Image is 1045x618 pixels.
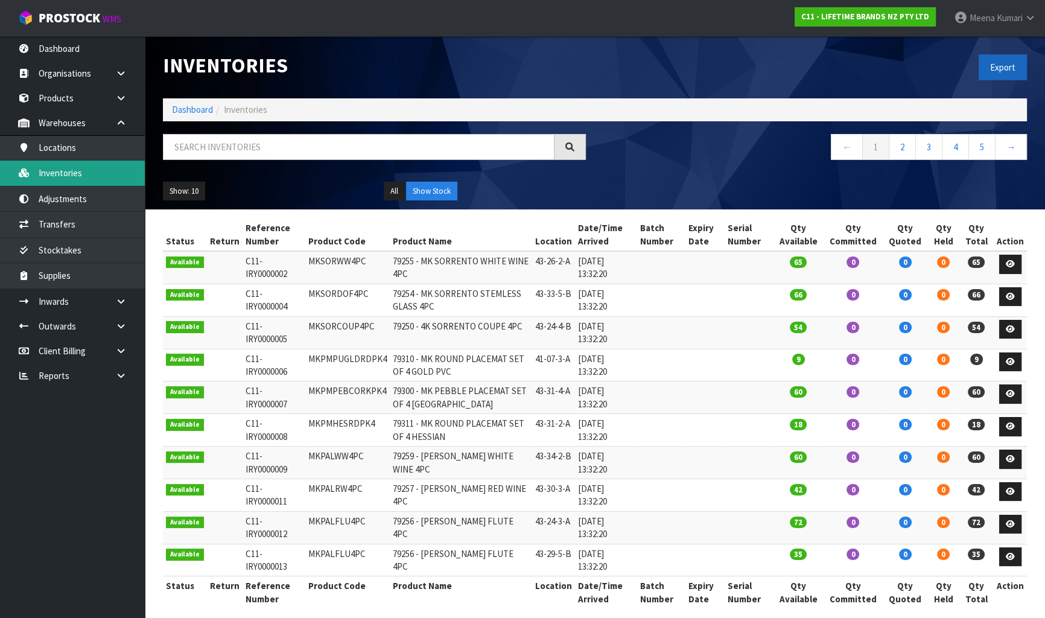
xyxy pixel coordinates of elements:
span: Available [166,517,204,529]
span: 0 [899,549,912,560]
nav: Page navigation [604,134,1027,164]
th: Qty Total [959,576,994,608]
span: 0 [899,419,912,430]
td: C11-IRY0000006 [243,349,306,381]
a: 4 [942,134,969,160]
span: 72 [968,517,985,528]
span: Available [166,289,204,301]
span: Meena [970,12,995,24]
td: 41-07-3-A [532,349,575,381]
button: Show Stock [406,182,457,201]
td: 79310 - MK ROUND PLACEMAT SET OF 4 GOLD PVC [390,349,532,381]
a: → [995,134,1027,160]
span: 0 [899,354,912,365]
th: Qty Available [773,218,824,251]
span: 72 [790,517,807,528]
th: Reference Number [243,576,306,608]
span: 0 [899,451,912,463]
a: 1 [862,134,889,160]
span: 0 [937,322,950,333]
th: Return [207,576,243,608]
span: Available [166,321,204,333]
td: C11-IRY0000013 [243,544,306,576]
span: 0 [937,386,950,398]
span: 0 [846,256,859,268]
td: [DATE] 13:32:20 [575,511,637,544]
span: 42 [968,484,985,495]
span: 54 [790,322,807,333]
span: 0 [899,484,912,495]
span: Available [166,484,204,496]
td: 43-33-5-B [532,284,575,316]
td: 79300 - MK PEBBLE PLACEMAT SET OF 4 [GEOGRAPHIC_DATA] [390,381,532,414]
strong: C11 - LIFETIME BRANDS NZ PTY LTD [801,11,929,22]
img: cube-alt.png [18,10,33,25]
span: 18 [790,419,807,430]
td: [DATE] 13:32:20 [575,349,637,381]
th: Product Code [305,218,390,251]
span: ProStock [39,10,100,26]
td: 79255 - MK SORRENTO WHITE WINE 4PC [390,251,532,284]
a: ← [831,134,863,160]
span: 0 [899,289,912,301]
td: C11-IRY0000009 [243,447,306,479]
td: MKSORWW4PC [305,251,390,284]
span: 0 [937,289,950,301]
td: [DATE] 13:32:20 [575,414,637,447]
th: Qty Committed [824,218,883,251]
th: Qty Available [773,576,824,608]
td: MKPMHESRDPK4 [305,414,390,447]
span: 66 [790,289,807,301]
span: 0 [846,386,859,398]
td: 79257 - [PERSON_NAME] RED WINE 4PC [390,479,532,511]
span: 0 [899,386,912,398]
span: 60 [968,386,985,398]
td: [DATE] 13:32:20 [575,447,637,479]
span: 9 [970,354,983,365]
span: 0 [937,256,950,268]
td: 79250 - 4K SORRENTO COUPE 4PC [390,316,532,349]
span: 0 [937,451,950,463]
th: Action [994,576,1027,608]
button: All [384,182,405,201]
td: [DATE] 13:32:20 [575,284,637,316]
span: 0 [937,419,950,430]
span: 60 [790,386,807,398]
span: Available [166,549,204,561]
span: 0 [937,354,950,365]
span: 60 [968,451,985,463]
td: 43-29-5-B [532,544,575,576]
th: Date/Time Arrived [575,218,637,251]
td: MKPMPEBCORKPK4 [305,381,390,414]
span: Available [166,451,204,463]
td: MKPALWW4PC [305,447,390,479]
td: [DATE] 13:32:20 [575,251,637,284]
span: 0 [899,256,912,268]
span: Available [166,386,204,398]
td: C11-IRY0000011 [243,479,306,511]
th: Qty Held [927,218,959,251]
span: 0 [846,484,859,495]
span: 0 [899,517,912,528]
span: Available [166,354,204,366]
span: 18 [968,419,985,430]
td: 43-24-4-B [532,316,575,349]
th: Expiry Date [685,576,725,608]
td: 43-34-2-B [532,447,575,479]
th: Date/Time Arrived [575,576,637,608]
th: Product Code [305,576,390,608]
th: Qty Quoted [883,576,927,608]
td: C11-IRY0000012 [243,511,306,544]
td: [DATE] 13:32:20 [575,544,637,576]
th: Location [532,218,575,251]
th: Reference Number [243,218,306,251]
th: Qty Total [959,218,994,251]
td: C11-IRY0000007 [243,381,306,414]
span: 65 [968,256,985,268]
td: [DATE] 13:32:20 [575,479,637,511]
span: 0 [846,549,859,560]
span: Inventories [224,104,267,115]
span: 0 [937,517,950,528]
span: 0 [899,322,912,333]
button: Export [979,54,1027,80]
